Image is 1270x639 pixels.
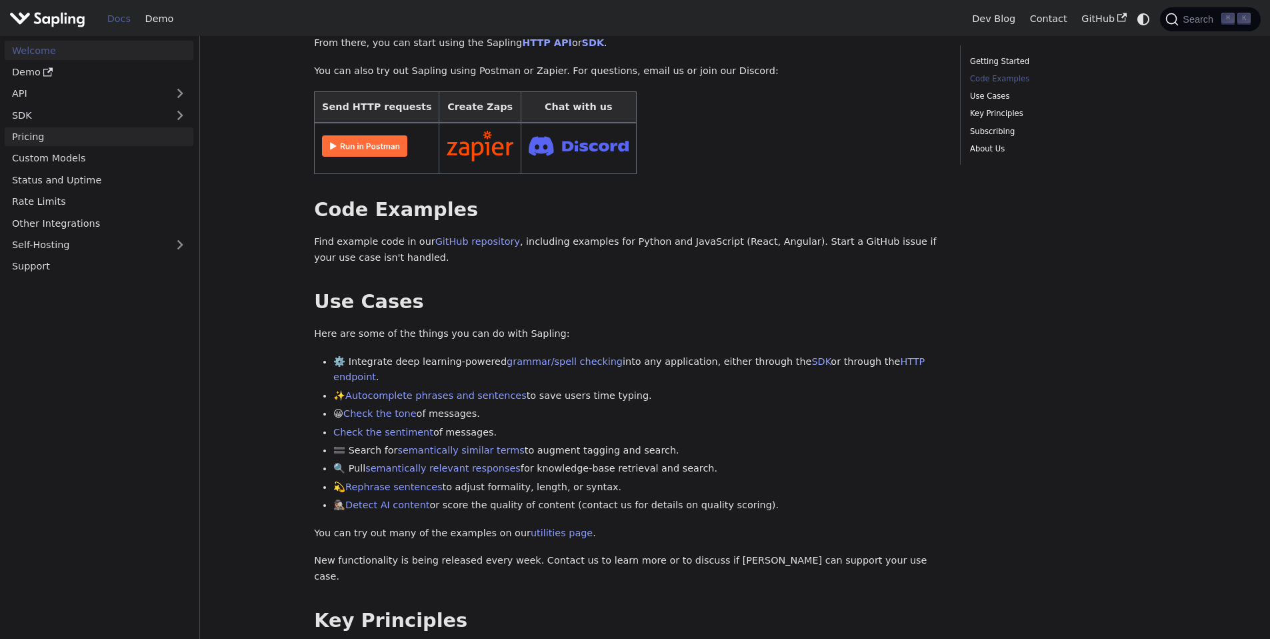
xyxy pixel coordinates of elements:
[5,149,193,168] a: Custom Models
[333,425,941,441] li: of messages.
[314,609,941,633] h2: Key Principles
[333,406,941,422] li: 😀 of messages.
[5,192,193,211] a: Rate Limits
[314,198,941,222] h2: Code Examples
[5,257,193,276] a: Support
[333,427,433,438] a: Check the sentiment
[1023,9,1075,29] a: Contact
[1179,14,1221,25] span: Search
[522,37,572,48] a: HTTP API
[1160,7,1260,31] button: Search (Command+K)
[5,63,193,82] a: Demo
[1237,13,1251,25] kbd: K
[531,528,593,538] a: utilities page
[5,105,167,125] a: SDK
[314,326,941,342] p: Here are some of the things you can do with Sapling:
[447,131,513,161] img: Connect in Zapier
[5,170,193,189] a: Status and Uptime
[333,480,941,496] li: 💫 to adjust formality, length, or syntax.
[397,445,524,456] a: semantically similar terms
[507,356,623,367] a: grammar/spell checking
[365,463,521,474] a: semantically relevant responses
[314,234,941,266] p: Find example code in our , including examples for Python and JavaScript (React, Angular). Start a...
[167,105,193,125] button: Expand sidebar category 'SDK'
[965,9,1022,29] a: Dev Blog
[970,143,1151,155] a: About Us
[582,37,604,48] a: SDK
[5,235,193,255] a: Self-Hosting
[322,135,407,157] img: Run in Postman
[9,9,85,29] img: Sapling.ai
[5,41,193,60] a: Welcome
[5,127,193,147] a: Pricing
[9,9,90,29] a: Sapling.ai
[970,107,1151,120] a: Key Principles
[343,408,416,419] a: Check the tone
[345,482,442,492] a: Rephrase sentences
[1221,13,1235,25] kbd: ⌘
[138,9,181,29] a: Demo
[529,132,629,159] img: Join Discord
[521,91,636,123] th: Chat with us
[333,388,941,404] li: ✨ to save users time typing.
[315,91,439,123] th: Send HTTP requests
[435,236,520,247] a: GitHub repository
[100,9,138,29] a: Docs
[314,63,941,79] p: You can also try out Sapling using Postman or Zapier. For questions, email us or join our Discord:
[345,390,527,401] a: Autocomplete phrases and sentences
[1134,9,1153,29] button: Switch between dark and light mode (currently system mode)
[345,500,429,510] a: Detect AI content
[811,356,831,367] a: SDK
[970,90,1151,103] a: Use Cases
[333,354,941,386] li: ⚙️ Integrate deep learning-powered into any application, either through the or through the .
[970,73,1151,85] a: Code Examples
[314,290,941,314] h2: Use Cases
[314,526,941,542] p: You can try out many of the examples on our .
[970,55,1151,68] a: Getting Started
[5,213,193,233] a: Other Integrations
[970,125,1151,138] a: Subscribing
[333,461,941,477] li: 🔍 Pull for knowledge-base retrieval and search.
[333,443,941,459] li: 🟰 Search for to augment tagging and search.
[5,84,167,103] a: API
[439,91,521,123] th: Create Zaps
[314,553,941,585] p: New functionality is being released every week. Contact us to learn more or to discuss if [PERSON...
[314,35,941,51] p: From there, you can start using the Sapling or .
[167,84,193,103] button: Expand sidebar category 'API'
[1074,9,1133,29] a: GitHub
[333,498,941,514] li: 🕵🏽‍♀️ or score the quality of content (contact us for details on quality scoring).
